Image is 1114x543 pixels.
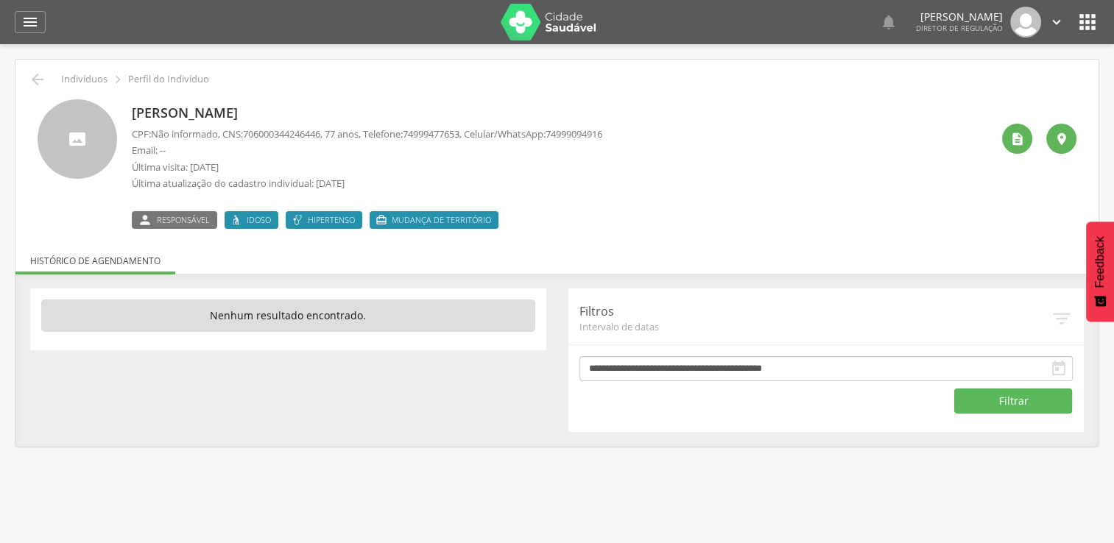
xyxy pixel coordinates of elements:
[880,13,898,31] i: 
[132,127,602,141] p: CPF: , CNS: , 77 anos, Telefone: , Celular/WhatsApp:
[132,177,602,191] p: Última atualização do cadastro individual: [DATE]
[138,214,152,226] i: 
[1051,308,1073,330] i: 
[916,23,1003,33] span: Diretor de regulação
[579,303,1051,320] p: Filtros
[376,214,387,226] i: 
[1048,7,1065,38] a: 
[247,214,271,226] span: Idoso
[29,71,46,88] i: Voltar
[916,12,1003,22] p: [PERSON_NAME]
[392,214,491,226] span: Mudança de território
[1086,221,1114,322] button: Feedback - Mostrar pesquisa
[110,71,126,88] i: 
[15,11,46,33] a: 
[132,160,602,174] p: Última visita: [DATE]
[132,143,602,157] p: Email: --
[157,214,210,226] span: Responsável
[128,74,209,85] p: Perfil do Indivíduo
[41,299,535,332] p: Nenhum resultado encontrado.
[1050,360,1068,377] i: 
[21,13,39,31] i: 
[132,104,602,123] p: [PERSON_NAME]
[403,127,459,141] span: 74999477653
[243,127,320,141] span: 706000344246446
[1010,132,1025,146] i: 
[151,127,218,141] span: Não informado
[546,127,602,141] span: 74999094916
[1002,124,1032,154] div: Ver histórico de cadastramento
[1046,124,1076,154] div: Localização
[308,214,355,226] span: Hipertenso
[1076,10,1099,34] i: 
[1093,236,1107,288] span: Feedback
[579,320,1051,333] span: Intervalo de datas
[1048,14,1065,30] i: 
[61,74,107,85] p: Indivíduos
[954,388,1072,414] button: Filtrar
[880,7,898,38] a: 
[1054,132,1069,146] i: 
